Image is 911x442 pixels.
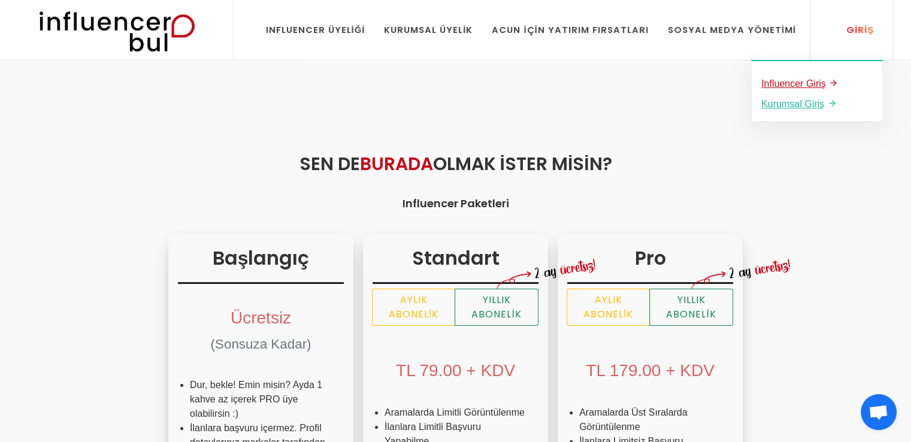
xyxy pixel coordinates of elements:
span: Ücretsiz [231,308,291,327]
div: Giriş [833,23,874,37]
label: Aylık Abonelik [567,289,650,326]
span: 179.00 + KDV [610,361,715,380]
div: Influencer Üyeliği [266,23,365,37]
li: Aramalarda Üst Sıralarda Görüntülenme [579,405,721,434]
h3: Pro [567,244,733,284]
h4: Influencer Paketleri [68,195,844,211]
h2: Sen de Olmak İster misin? [68,150,844,177]
div: Open chat [861,394,897,430]
label: Aylık Abonelik [372,289,455,326]
div: Acun İçin Yatırım Fırsatları [492,23,648,37]
span: TL [586,361,605,380]
h3: Standart [373,244,538,284]
span: (Sonsuza Kadar) [210,337,311,352]
span: TL [396,361,415,380]
span: 79.00 + KDV [419,361,515,380]
label: Yıllık Abonelik [455,289,538,326]
label: Yıllık Abonelik [649,289,733,326]
u: Kurumsal Giriş [761,99,824,109]
a: Influencer Giriş [761,75,873,91]
li: Aramalarda Limitli Görüntülenme [385,405,526,420]
li: Dur, bekle! Emin misin? Ayda 1 kahve az içerek PRO üye olabilirsin :) [190,378,332,421]
h3: Başlangıç [178,244,344,284]
a: Kurumsal Giriş [761,96,873,111]
div: Sosyal Medya Yönetimi [668,23,796,37]
u: Influencer Giriş [761,78,826,89]
div: Kurumsal Üyelik [384,23,473,37]
span: Burada [359,151,432,177]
